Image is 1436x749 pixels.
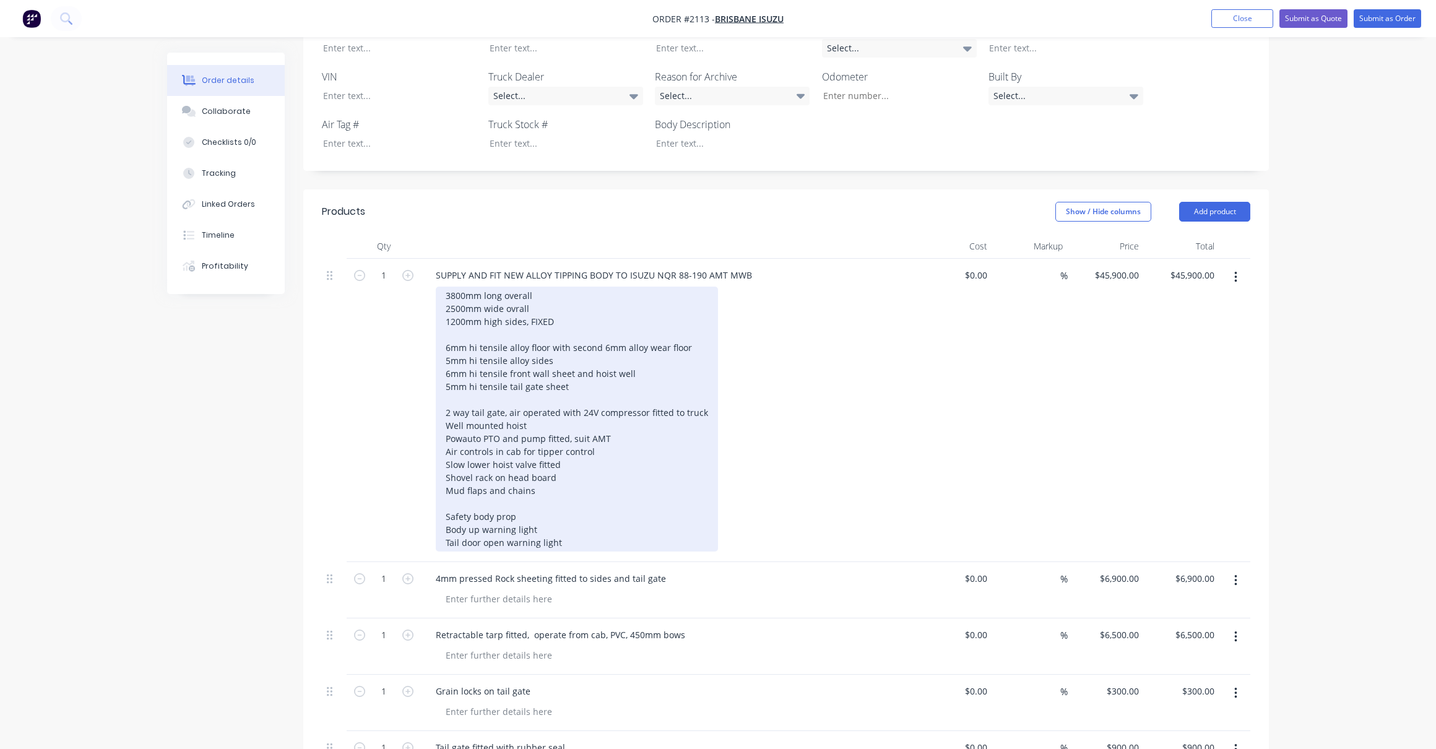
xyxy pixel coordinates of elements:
span: % [1060,685,1068,699]
button: Order details [167,65,285,96]
div: Linked Orders [202,199,255,210]
div: Timeline [202,230,235,241]
div: 3800mm long overall 2500mm wide ovrall 1200mm high sides, FIXED 6mm hi tensile alloy floor with s... [436,287,718,552]
div: Select... [988,87,1143,105]
button: Add product [1179,202,1250,222]
div: Tracking [202,168,236,179]
div: Order details [202,75,254,86]
div: Retractable tarp fitted, operate from cab, PVC, 450mm bows [426,626,695,644]
div: Select... [655,87,810,105]
a: Brisbane Isuzu [715,13,784,25]
label: Body Description [655,117,810,132]
button: Tracking [167,158,285,189]
span: % [1060,572,1068,586]
label: Truck Stock # [488,117,643,132]
div: 4mm pressed Rock sheeting fitted to sides and tail gate [426,569,676,587]
div: Checklists 0/0 [202,137,256,148]
img: Factory [22,9,41,28]
div: Cost [916,234,992,259]
label: Built By [988,69,1143,84]
div: Select... [488,87,643,105]
label: Reason for Archive [655,69,810,84]
div: Grain locks on tail gate [426,682,540,700]
button: Submit as Order [1354,9,1421,28]
span: % [1060,628,1068,643]
button: Linked Orders [167,189,285,220]
div: SUPPLY AND FIT NEW ALLOY TIPPING BODY TO ISUZU NQR 88-190 AMT MWB [426,266,762,284]
div: Price [1068,234,1144,259]
div: Qty [347,234,421,259]
div: Markup [992,234,1068,259]
span: % [1060,269,1068,283]
button: Checklists 0/0 [167,127,285,158]
div: Profitability [202,261,248,272]
button: Show / Hide columns [1055,202,1151,222]
button: Submit as Quote [1279,9,1347,28]
label: Odometer [822,69,977,84]
span: Order #2113 - [652,13,715,25]
div: Products [322,204,365,219]
label: Truck Dealer [488,69,643,84]
div: Collaborate [202,106,251,117]
label: Air Tag # [322,117,477,132]
button: Collaborate [167,96,285,127]
button: Profitability [167,251,285,282]
label: VIN [322,69,477,84]
div: Total [1144,234,1220,259]
button: Close [1211,9,1273,28]
button: Timeline [167,220,285,251]
div: Select... [822,39,977,58]
input: Enter number... [813,87,976,105]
